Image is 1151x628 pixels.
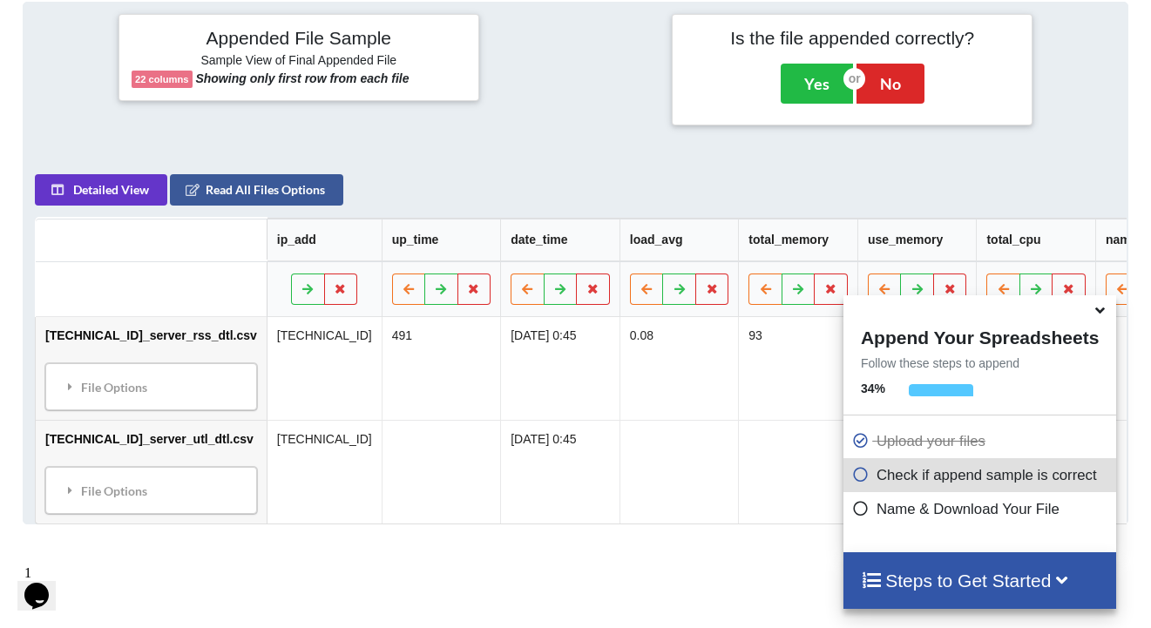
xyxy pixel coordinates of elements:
[856,64,924,104] button: No
[852,498,1112,520] p: Name & Download Your File
[738,316,857,419] td: 93
[976,218,1095,260] th: total_cpu
[17,558,73,611] iframe: chat widget
[861,382,885,395] b: 34 %
[36,316,267,419] td: [TECHNICAL_ID]_server_rss_dtl.csv
[382,218,501,260] th: up_time
[620,218,739,260] th: load_avg
[170,173,343,205] button: Read All Files Options
[267,218,382,260] th: ip_add
[738,218,857,260] th: total_memory
[781,64,853,104] button: Yes
[382,316,501,419] td: 491
[620,316,739,419] td: 0.08
[267,316,382,419] td: [TECHNICAL_ID]
[500,316,620,419] td: [DATE] 0:45
[861,570,1099,591] h4: Steps to Get Started
[132,27,466,51] h4: Appended File Sample
[195,71,409,85] b: Showing only first row from each file
[36,419,267,523] td: [TECHNICAL_ID]_server_utl_dtl.csv
[852,464,1112,486] p: Check if append sample is correct
[132,53,466,71] h6: Sample View of Final Appended File
[843,322,1116,348] h4: Append Your Spreadsheets
[267,419,382,523] td: [TECHNICAL_ID]
[51,471,252,508] div: File Options
[35,173,167,205] button: Detailed View
[500,419,620,523] td: [DATE] 0:45
[135,74,189,84] b: 22 columns
[685,27,1019,49] h4: Is the file appended correctly?
[843,355,1116,372] p: Follow these steps to append
[852,430,1112,452] p: Upload your files
[857,218,977,260] th: use_memory
[51,368,252,404] div: File Options
[500,218,620,260] th: date_time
